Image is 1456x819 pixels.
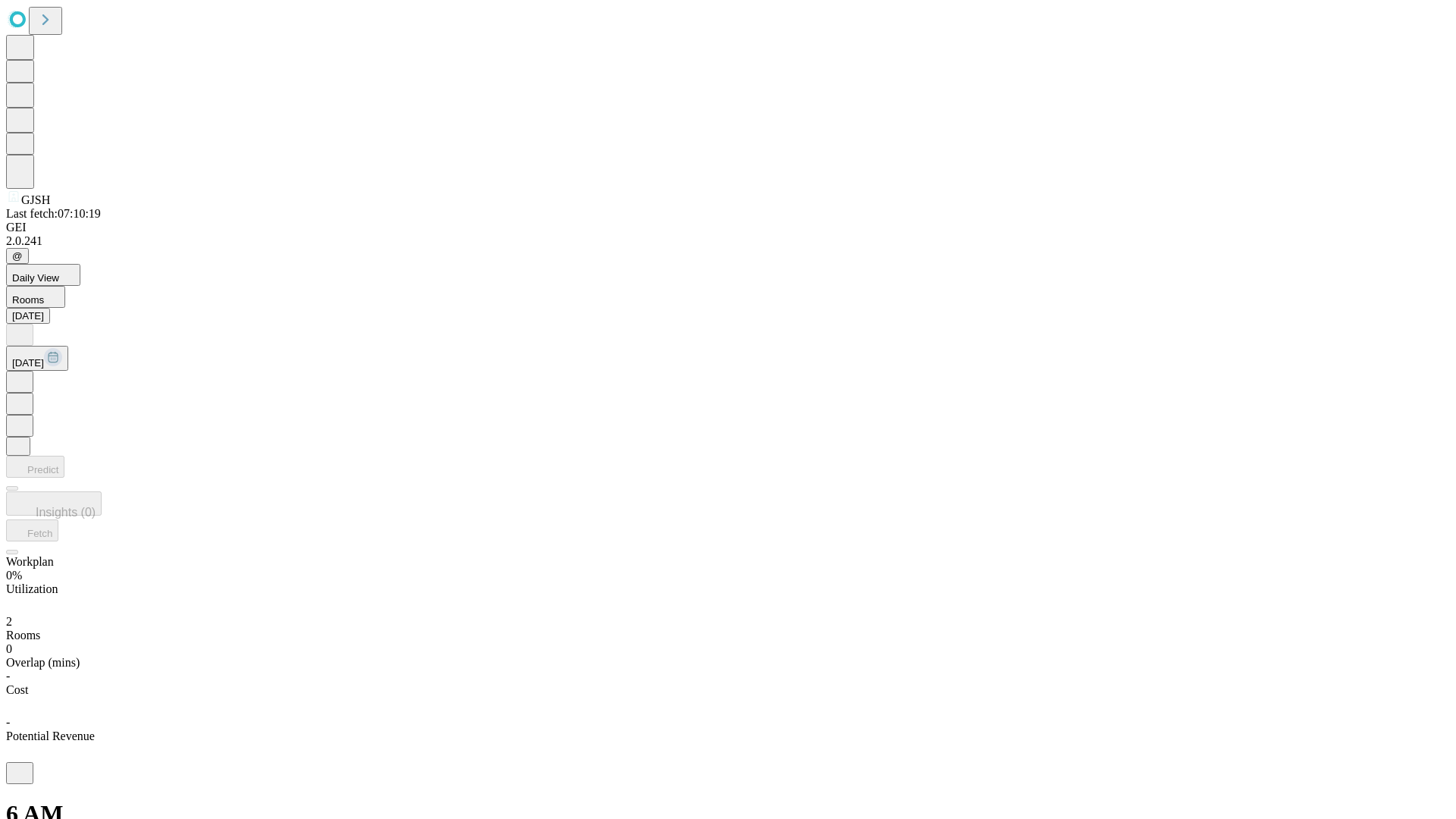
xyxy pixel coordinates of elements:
button: Insights (0) [6,491,102,516]
button: @ [6,248,29,264]
span: - [6,670,10,682]
span: Last fetch: 07:10:19 [6,207,101,220]
span: Workplan [6,555,54,568]
span: GJSH [21,193,50,206]
span: Insights (0) [36,506,96,519]
span: 2 [6,615,12,628]
div: 2.0.241 [6,234,1450,248]
button: Daily View [6,264,80,286]
button: Predict [6,456,64,478]
button: [DATE] [6,346,68,371]
span: Overlap (mins) [6,656,80,669]
div: GEI [6,221,1450,234]
span: 0% [6,569,22,582]
span: Utilization [6,582,58,595]
span: [DATE] [12,357,44,369]
span: Rooms [12,294,44,306]
span: 0 [6,642,12,655]
span: @ [12,250,23,262]
span: Daily View [12,272,59,284]
button: Fetch [6,519,58,541]
button: [DATE] [6,308,50,324]
span: Rooms [6,629,40,642]
span: Potential Revenue [6,730,95,742]
span: - [6,716,10,729]
button: Rooms [6,286,65,308]
span: Cost [6,683,28,696]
